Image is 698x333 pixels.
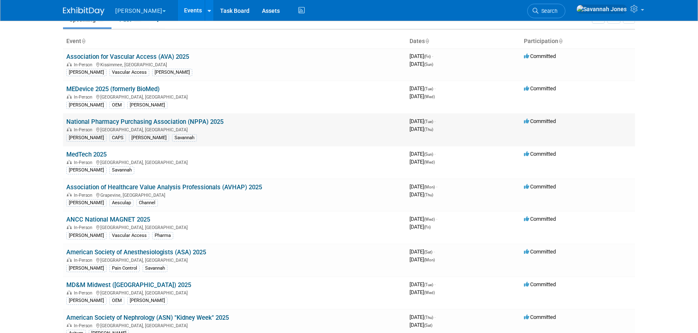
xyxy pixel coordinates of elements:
span: In-Person [74,225,95,230]
div: Savannah [143,265,167,272]
img: In-Person Event [67,225,72,229]
span: Committed [524,216,556,222]
span: In-Person [74,193,95,198]
div: Savannah [109,166,134,174]
span: [DATE] [410,126,433,132]
div: Vascular Access [109,69,149,76]
span: [DATE] [410,314,436,320]
span: [DATE] [410,159,435,165]
div: [GEOGRAPHIC_DATA], [GEOGRAPHIC_DATA] [66,224,403,230]
span: [DATE] [410,118,436,124]
img: Savannah Jones [576,5,627,14]
span: - [434,249,435,255]
img: In-Person Event [67,258,72,262]
span: [DATE] [410,53,433,59]
div: Kissimmee, [GEOGRAPHIC_DATA] [66,61,403,68]
div: CAPS [109,134,126,142]
span: [DATE] [410,85,436,92]
span: (Tue) [424,87,433,91]
span: (Tue) [424,119,433,124]
th: Participation [521,34,635,48]
span: [DATE] [410,151,436,157]
div: [GEOGRAPHIC_DATA], [GEOGRAPHIC_DATA] [66,93,403,100]
div: [GEOGRAPHIC_DATA], [GEOGRAPHIC_DATA] [66,126,403,133]
span: - [436,216,437,222]
div: [PERSON_NAME] [127,297,167,304]
a: ANCC National MAGNET 2025 [66,216,150,223]
span: [DATE] [410,249,435,255]
span: In-Person [74,94,95,100]
span: Committed [524,314,556,320]
div: [PERSON_NAME] [66,69,107,76]
span: (Mon) [424,185,435,189]
div: [PERSON_NAME] [66,166,107,174]
img: In-Person Event [67,62,72,66]
span: [DATE] [410,93,435,99]
span: (Fri) [424,54,431,59]
div: [PERSON_NAME] [66,199,107,207]
div: [PERSON_NAME] [152,69,192,76]
a: Association for Vascular Access (AVA) 2025 [66,53,189,60]
a: Sort by Event Name [81,38,85,44]
img: ExhibitDay [63,7,104,15]
span: [DATE] [410,281,436,287]
div: [GEOGRAPHIC_DATA], [GEOGRAPHIC_DATA] [66,256,403,263]
span: - [436,183,437,190]
div: [PERSON_NAME] [127,101,167,109]
span: Committed [524,249,556,255]
div: Channel [136,199,158,207]
span: In-Person [74,62,95,68]
span: (Sat) [424,250,432,254]
a: American Society of Nephrology (ASN) "Kidney Week" 2025 [66,314,229,321]
span: - [434,85,436,92]
span: In-Person [74,127,95,133]
div: [PERSON_NAME] [66,297,107,304]
span: Committed [524,118,556,124]
span: Committed [524,151,556,157]
div: Grapevine, [GEOGRAPHIC_DATA] [66,191,403,198]
span: In-Person [74,160,95,165]
span: (Sun) [424,62,433,67]
span: Committed [524,53,556,59]
span: Search [538,8,557,14]
div: [GEOGRAPHIC_DATA], [GEOGRAPHIC_DATA] [66,322,403,328]
div: Vascular Access [109,232,149,239]
span: [DATE] [410,216,437,222]
th: Event [63,34,406,48]
span: (Sat) [424,323,432,328]
span: Committed [524,85,556,92]
th: Dates [406,34,521,48]
span: [DATE] [410,256,435,263]
span: - [432,53,433,59]
span: Committed [524,183,556,190]
div: [GEOGRAPHIC_DATA], [GEOGRAPHIC_DATA] [66,159,403,165]
span: In-Person [74,258,95,263]
div: OEM [109,297,124,304]
a: MedTech 2025 [66,151,107,158]
span: (Thu) [424,315,433,320]
img: In-Person Event [67,290,72,294]
span: [DATE] [410,183,437,190]
a: MD&M Midwest ([GEOGRAPHIC_DATA]) 2025 [66,281,191,289]
div: [PERSON_NAME] [66,232,107,239]
img: In-Person Event [67,193,72,197]
a: Sort by Start Date [425,38,429,44]
span: [DATE] [410,224,431,230]
span: (Sun) [424,152,433,157]
span: [DATE] [410,289,435,295]
div: [PERSON_NAME] [66,101,107,109]
img: In-Person Event [67,160,72,164]
div: OEM [109,101,124,109]
a: MEDevice 2025 (formerly BioMed) [66,85,160,93]
a: American Society of Anesthesiologists (ASA) 2025 [66,249,206,256]
span: (Thu) [424,193,433,197]
a: Sort by Participation Type [558,38,562,44]
img: In-Person Event [67,323,72,327]
div: Aesculap [109,199,133,207]
img: In-Person Event [67,127,72,131]
span: (Thu) [424,127,433,132]
a: Association of Healthcare Value Analysis Professionals (AVHAP) 2025 [66,183,262,191]
span: (Tue) [424,282,433,287]
span: In-Person [74,290,95,296]
span: (Fri) [424,225,431,229]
